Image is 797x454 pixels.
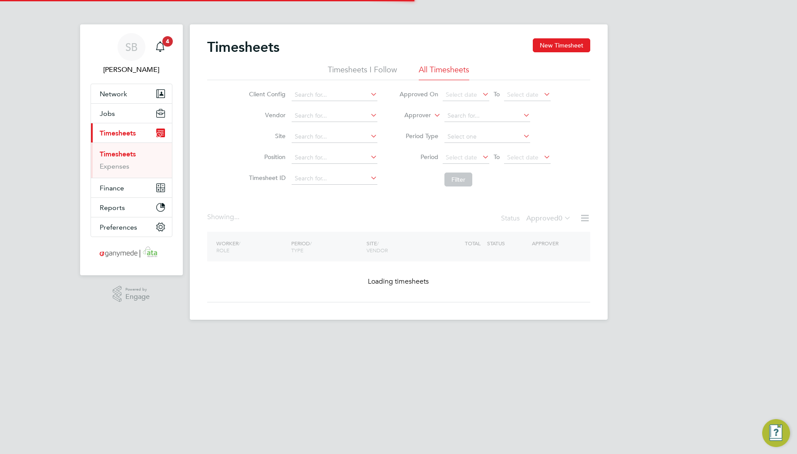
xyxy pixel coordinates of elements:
button: Reports [91,198,172,217]
button: Finance [91,178,172,197]
label: Vendor [246,111,286,119]
label: Position [246,153,286,161]
a: SB[PERSON_NAME] [91,33,172,75]
label: Approver [392,111,431,120]
span: Samantha Briggs [91,64,172,75]
label: Period Type [399,132,438,140]
input: Search for... [292,110,377,122]
button: Preferences [91,217,172,237]
span: Timesheets [100,129,136,137]
input: Search for... [292,152,377,164]
button: Timesheets [91,123,172,142]
span: ... [234,213,239,221]
span: To [491,88,502,100]
a: 4 [151,33,169,61]
label: Timesheet ID [246,174,286,182]
span: 4 [162,36,173,47]
li: All Timesheets [419,64,469,80]
button: Engage Resource Center [762,419,790,447]
span: Select date [507,91,538,98]
input: Select one [444,131,530,143]
span: Select date [507,153,538,161]
span: Network [100,90,127,98]
button: New Timesheet [533,38,590,52]
input: Search for... [292,89,377,101]
li: Timesheets I Follow [328,64,397,80]
span: 0 [558,214,562,223]
a: Expenses [100,162,129,170]
div: Showing [207,213,241,222]
nav: Main navigation [80,24,183,275]
span: Select date [446,91,477,98]
span: Preferences [100,223,137,231]
button: Jobs [91,104,172,123]
span: SB [125,41,138,53]
button: Network [91,84,172,103]
div: Timesheets [91,142,172,178]
div: Status [501,213,573,225]
span: Jobs [100,109,115,118]
label: Period [399,153,438,161]
button: Filter [444,173,472,186]
input: Search for... [292,173,377,185]
span: To [491,151,502,163]
img: ganymedesolutions-logo-retina.png [97,246,165,260]
span: Powered by [125,286,150,293]
label: Client Config [246,90,286,98]
span: Reports [100,203,125,212]
a: Powered byEngage [113,286,150,302]
input: Search for... [292,131,377,143]
span: Select date [446,153,477,161]
label: Approved On [399,90,438,98]
a: Timesheets [100,150,136,158]
a: Go to home page [91,246,172,260]
label: Approved [526,214,571,223]
span: Engage [125,293,150,301]
span: Finance [100,184,124,192]
label: Site [246,132,286,140]
input: Search for... [444,110,530,122]
h2: Timesheets [207,38,279,56]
